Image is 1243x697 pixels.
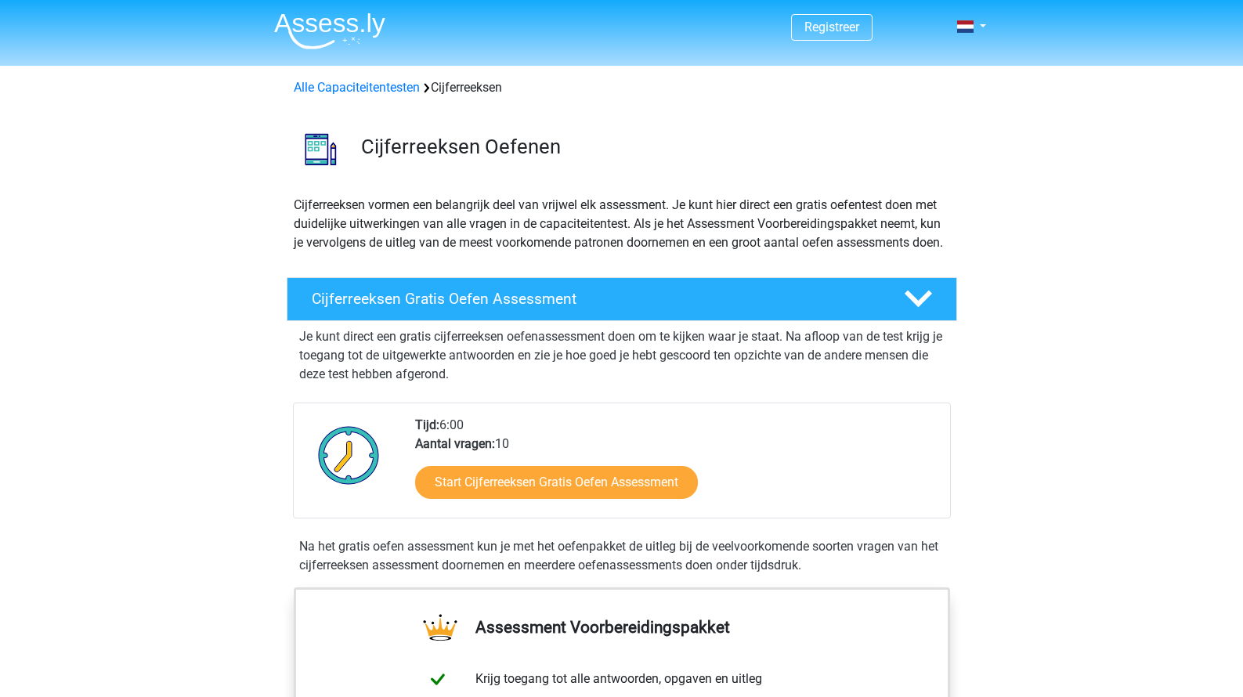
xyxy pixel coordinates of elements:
[312,290,879,308] h4: Cijferreeksen Gratis Oefen Assessment
[804,20,859,34] a: Registreer
[294,80,420,95] a: Alle Capaciteitentesten
[361,135,945,159] h3: Cijferreeksen Oefenen
[403,416,949,518] div: 6:00 10
[309,416,388,494] img: Klok
[293,537,951,575] div: Na het gratis oefen assessment kun je met het oefenpakket de uitleg bij de veelvoorkomende soorte...
[299,327,945,384] p: Je kunt direct een gratis cijferreeksen oefenassessment doen om te kijken waar je staat. Na afloo...
[294,196,950,252] p: Cijferreeksen vormen een belangrijk deel van vrijwel elk assessment. Je kunt hier direct een grat...
[415,466,698,499] a: Start Cijferreeksen Gratis Oefen Assessment
[287,116,354,182] img: cijferreeksen
[280,277,963,321] a: Cijferreeksen Gratis Oefen Assessment
[415,417,439,432] b: Tijd:
[274,13,385,49] img: Assessly
[287,78,956,97] div: Cijferreeksen
[415,436,495,451] b: Aantal vragen:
